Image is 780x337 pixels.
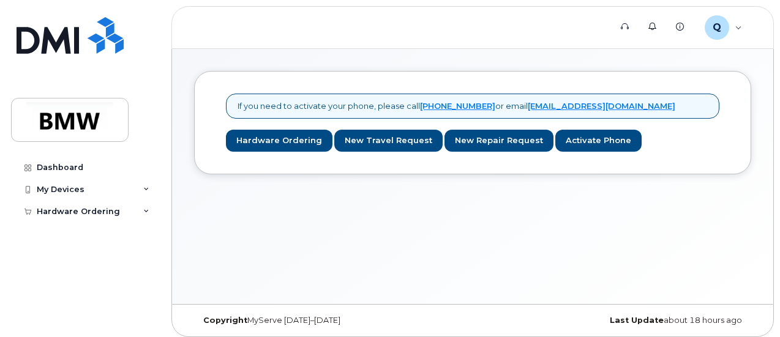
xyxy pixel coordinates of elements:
a: [PHONE_NUMBER] [420,101,495,111]
p: If you need to activate your phone, please call or email [238,100,675,112]
strong: Last Update [610,316,664,325]
strong: Copyright [203,316,247,325]
a: Activate Phone [555,130,642,152]
a: [EMAIL_ADDRESS][DOMAIN_NAME] [528,101,675,111]
a: Hardware Ordering [226,130,332,152]
a: New Travel Request [334,130,443,152]
div: MyServe [DATE]–[DATE] [194,316,380,325]
div: about 18 hours ago [566,316,751,325]
a: New Repair Request [444,130,553,152]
